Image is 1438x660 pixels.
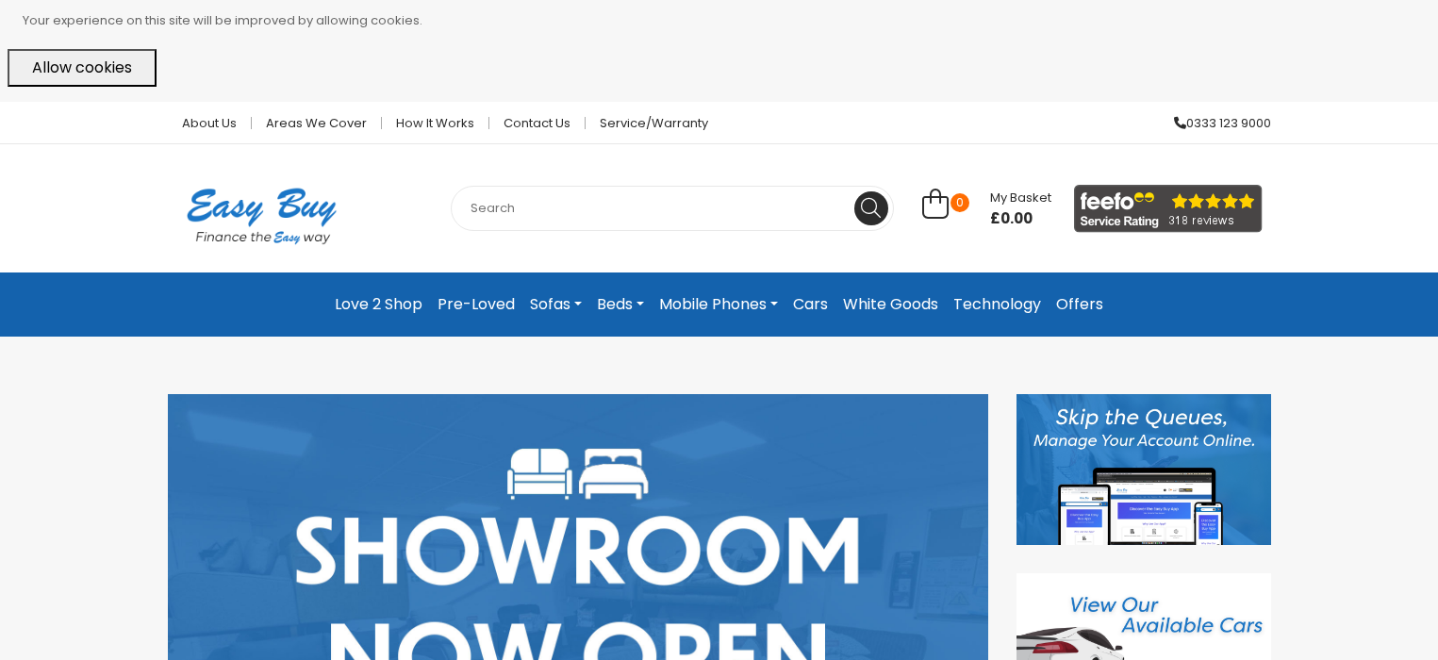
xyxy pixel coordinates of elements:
img: feefo_logo [1074,185,1263,233]
a: 0 My Basket £0.00 [922,199,1051,221]
span: £0.00 [990,209,1051,228]
a: Offers [1049,288,1111,322]
a: Contact Us [489,117,586,129]
a: Pre-Loved [430,288,522,322]
span: 0 [950,193,969,212]
img: Easy Buy [168,163,355,269]
a: About Us [168,117,252,129]
span: My Basket [990,189,1051,206]
a: Cars [785,288,835,322]
button: Allow cookies [8,49,157,87]
img: Discover our App [1017,394,1271,545]
a: Sofas [522,288,589,322]
input: Search [451,186,894,231]
a: Technology [946,288,1049,322]
a: White Goods [835,288,946,322]
a: Love 2 Shop [327,288,430,322]
p: Your experience on this site will be improved by allowing cookies. [23,8,1430,34]
a: How it works [382,117,489,129]
a: Service/Warranty [586,117,708,129]
a: Beds [589,288,652,322]
a: Mobile Phones [652,288,785,322]
a: 0333 123 9000 [1160,117,1271,129]
a: Areas we cover [252,117,382,129]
